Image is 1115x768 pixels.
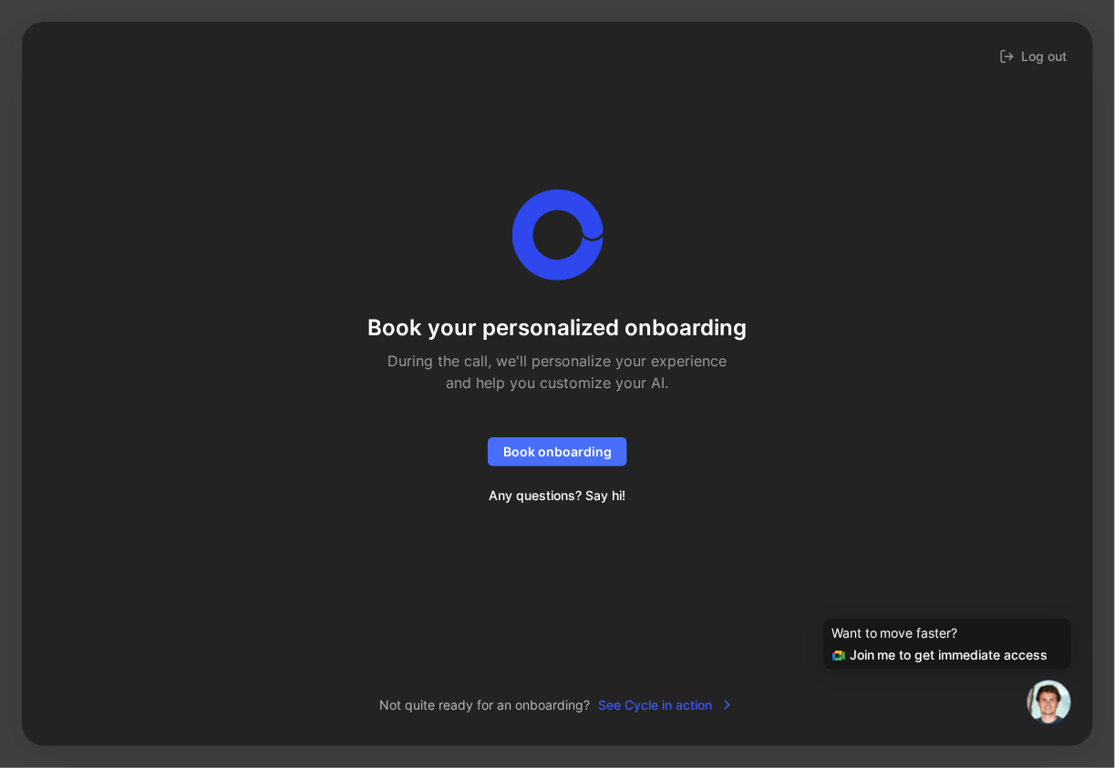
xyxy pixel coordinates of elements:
[474,481,642,510] button: Any questions? Say hi!
[488,437,627,466] button: Book onboarding
[598,693,736,717] button: See Cycle in action
[599,694,735,716] span: See Cycle in action
[378,350,738,394] h2: During the call, we'll personalize your experience and help you customize your AI.
[996,44,1071,69] button: Log out
[831,644,1064,666] div: Join me to get immediate access
[831,622,1064,644] div: Want to move faster?
[380,694,591,716] span: Not quite ready for an onboarding?
[503,441,612,463] span: Book onboarding
[490,485,626,507] span: Any questions? Say hi!
[368,313,748,343] h1: Book your personalized onboarding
